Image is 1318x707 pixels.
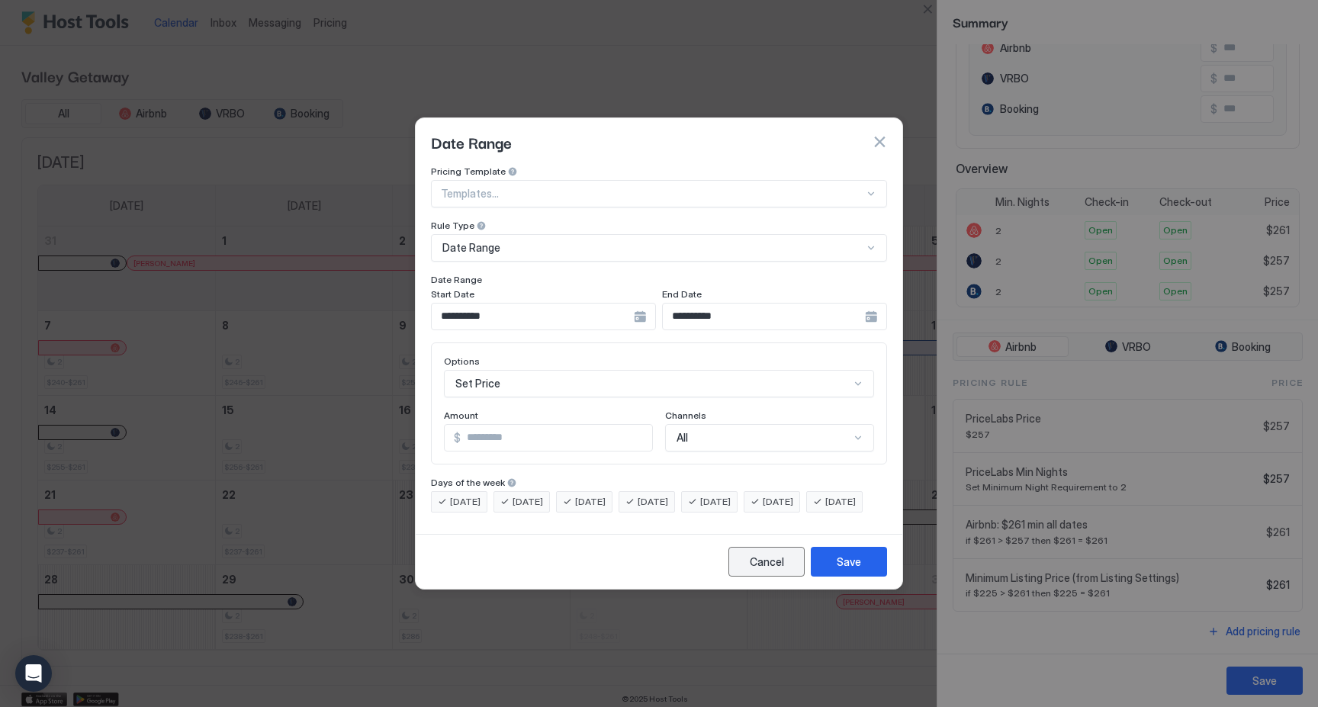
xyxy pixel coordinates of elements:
[444,410,478,421] span: Amount
[450,495,481,509] span: [DATE]
[432,304,634,329] input: Input Field
[442,241,500,255] span: Date Range
[575,495,606,509] span: [DATE]
[431,288,474,300] span: Start Date
[811,547,887,577] button: Save
[455,377,500,390] span: Set Price
[638,495,668,509] span: [DATE]
[431,477,505,488] span: Days of the week
[677,431,688,445] span: All
[663,304,865,329] input: Input Field
[431,166,506,177] span: Pricing Template
[700,495,731,509] span: [DATE]
[825,495,856,509] span: [DATE]
[444,355,480,367] span: Options
[837,554,861,570] div: Save
[728,547,805,577] button: Cancel
[750,554,784,570] div: Cancel
[662,288,702,300] span: End Date
[665,410,706,421] span: Channels
[513,495,543,509] span: [DATE]
[431,274,482,285] span: Date Range
[431,220,474,231] span: Rule Type
[454,431,461,445] span: $
[431,130,512,153] span: Date Range
[763,495,793,509] span: [DATE]
[461,425,652,451] input: Input Field
[15,655,52,692] div: Open Intercom Messenger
